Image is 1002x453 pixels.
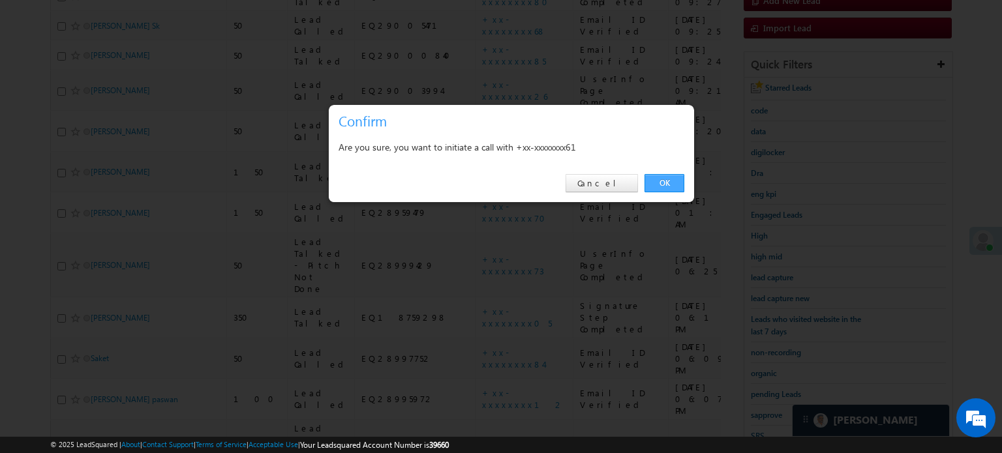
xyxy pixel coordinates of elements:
h3: Confirm [339,110,690,132]
span: 39660 [429,440,449,450]
a: Cancel [566,174,638,192]
img: d_60004797649_company_0_60004797649 [22,68,55,85]
span: Your Leadsquared Account Number is [300,440,449,450]
a: OK [645,174,684,192]
div: Minimize live chat window [214,7,245,38]
a: Terms of Service [196,440,247,448]
a: About [121,440,140,448]
em: Start Chat [177,355,237,372]
textarea: Type your message and hit 'Enter' [17,121,238,343]
div: Are you sure, you want to initiate a call with +xx-xxxxxxxx61 [339,139,684,155]
span: © 2025 LeadSquared | | | | | [50,439,449,451]
a: Acceptable Use [249,440,298,448]
a: Contact Support [142,440,194,448]
div: Chat with us now [68,68,219,85]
